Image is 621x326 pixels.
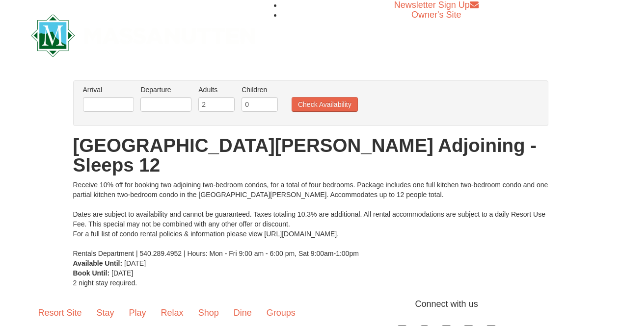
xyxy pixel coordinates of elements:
span: [DATE] [111,269,133,277]
button: Check Availability [292,97,358,112]
span: [DATE] [124,259,146,267]
strong: Available Until: [73,259,123,267]
label: Children [242,85,278,95]
a: Owner's Site [411,10,461,20]
p: Connect with us [31,298,591,311]
img: Massanutten Resort Logo [31,14,256,57]
label: Arrival [83,85,134,95]
span: 2 night stay required. [73,279,137,287]
strong: Book Until: [73,269,110,277]
h1: [GEOGRAPHIC_DATA][PERSON_NAME] Adjoining - Sleeps 12 [73,136,548,175]
div: Receive 10% off for booking two adjoining two-bedroom condos, for a total of four bedrooms. Packa... [73,180,548,258]
a: Massanutten Resort [31,23,256,46]
label: Departure [140,85,191,95]
label: Adults [198,85,235,95]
